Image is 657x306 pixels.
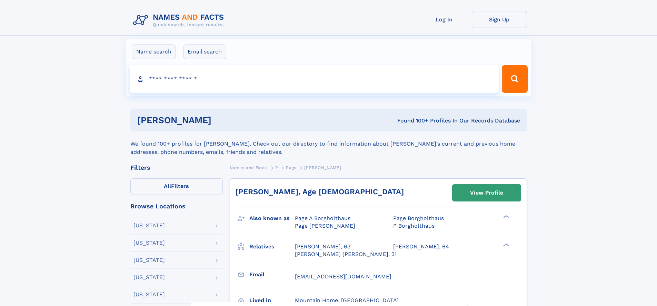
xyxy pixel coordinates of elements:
[275,165,278,170] span: P
[133,223,165,228] div: [US_STATE]
[502,65,527,93] button: Search Button
[133,257,165,263] div: [US_STATE]
[286,163,296,172] a: Page
[295,250,397,258] a: [PERSON_NAME] [PERSON_NAME], 31
[164,183,171,189] span: All
[275,163,278,172] a: P
[295,223,355,229] span: Page [PERSON_NAME]
[472,11,527,28] a: Sign Up
[417,11,472,28] a: Log In
[249,213,295,224] h3: Also known as
[452,185,521,201] a: View Profile
[130,131,527,156] div: We found 100+ profiles for [PERSON_NAME]. Check out our directory to find information about [PERS...
[137,116,305,125] h1: [PERSON_NAME]
[295,273,391,280] span: [EMAIL_ADDRESS][DOMAIN_NAME]
[286,165,296,170] span: Page
[249,269,295,280] h3: Email
[295,215,350,221] span: Page A Borgholthaus
[130,203,223,209] div: Browse Locations
[393,215,444,221] span: Page Borgholthaus
[133,275,165,280] div: [US_STATE]
[183,45,226,59] label: Email search
[304,165,341,170] span: [PERSON_NAME]
[393,223,435,229] span: P Borgholthaus
[393,243,449,250] a: [PERSON_NAME], 64
[295,243,350,250] a: [PERSON_NAME], 63
[236,187,404,196] a: [PERSON_NAME], Age [DEMOGRAPHIC_DATA]
[501,243,510,247] div: ❯
[130,178,223,195] label: Filters
[295,297,399,304] span: Mountain Home, [GEOGRAPHIC_DATA]
[130,11,230,30] img: Logo Names and Facts
[130,165,223,171] div: Filters
[130,65,499,93] input: search input
[230,163,268,172] a: Names and Facts
[501,215,510,219] div: ❯
[133,240,165,246] div: [US_STATE]
[304,117,520,125] div: Found 100+ Profiles In Our Records Database
[133,292,165,297] div: [US_STATE]
[132,45,176,59] label: Name search
[249,241,295,253] h3: Relatives
[470,185,503,201] div: View Profile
